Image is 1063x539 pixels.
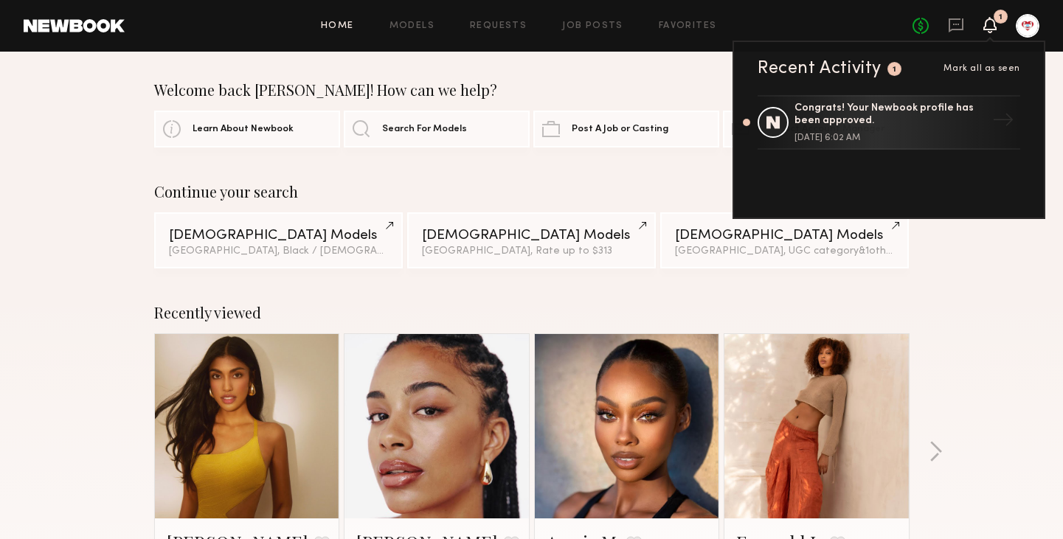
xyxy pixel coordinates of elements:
[893,66,897,74] div: 1
[999,13,1003,21] div: 1
[758,60,882,77] div: Recent Activity
[943,64,1020,73] span: Mark all as seen
[389,21,434,31] a: Models
[533,111,719,147] a: Post A Job or Casting
[859,246,922,256] span: & 1 other filter
[675,229,894,243] div: [DEMOGRAPHIC_DATA] Models
[422,246,641,257] div: [GEOGRAPHIC_DATA], Rate up to $313
[154,183,910,201] div: Continue your search
[154,304,910,321] div: Recently viewed
[572,125,668,134] span: Post A Job or Casting
[154,111,340,147] a: Learn About Newbook
[344,111,530,147] a: Search For Models
[562,21,623,31] a: Job Posts
[169,246,388,257] div: [GEOGRAPHIC_DATA], Black / [DEMOGRAPHIC_DATA]
[422,229,641,243] div: [DEMOGRAPHIC_DATA] Models
[758,95,1020,150] a: Congrats! Your Newbook profile has been approved.[DATE] 6:02 AM→
[986,103,1020,142] div: →
[321,21,354,31] a: Home
[723,111,909,147] a: Contact Account Manager
[794,133,986,142] div: [DATE] 6:02 AM
[169,229,388,243] div: [DEMOGRAPHIC_DATA] Models
[382,125,467,134] span: Search For Models
[407,212,656,268] a: [DEMOGRAPHIC_DATA] Models[GEOGRAPHIC_DATA], Rate up to $313
[659,21,717,31] a: Favorites
[154,81,910,99] div: Welcome back [PERSON_NAME]! How can we help?
[470,21,527,31] a: Requests
[154,212,403,268] a: [DEMOGRAPHIC_DATA] Models[GEOGRAPHIC_DATA], Black / [DEMOGRAPHIC_DATA]
[193,125,294,134] span: Learn About Newbook
[794,102,986,128] div: Congrats! Your Newbook profile has been approved.
[660,212,909,268] a: [DEMOGRAPHIC_DATA] Models[GEOGRAPHIC_DATA], UGC category&1other filter
[675,246,894,257] div: [GEOGRAPHIC_DATA], UGC category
